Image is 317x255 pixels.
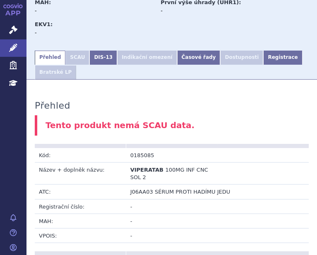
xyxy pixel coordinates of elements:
[35,162,126,184] td: Název + doplněk názvu:
[35,228,126,243] td: VPOIS:
[35,148,126,163] td: Kód:
[161,7,279,15] div: -
[35,100,70,111] h3: Přehled
[35,199,126,214] td: Registrační číslo:
[35,115,309,136] div: Tento produkt nemá SCAU data.
[35,185,126,199] td: ATC:
[130,167,163,173] span: VIPERATAB
[35,7,153,15] div: -
[130,167,208,180] span: 100MG INF CNC SOL 2
[35,29,153,36] div: -
[177,51,221,65] a: Časové řady
[155,189,230,195] span: SÉRUM PROTI HADÍMU JEDU
[35,51,65,65] a: Přehled
[89,51,117,65] a: DIS-13
[126,199,309,214] td: -
[126,214,309,228] td: -
[35,214,126,228] td: MAH:
[263,51,302,65] a: Registrace
[35,21,53,27] strong: EKV1:
[126,228,309,243] td: -
[130,189,153,195] span: J06AA03
[126,148,218,163] td: 0185085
